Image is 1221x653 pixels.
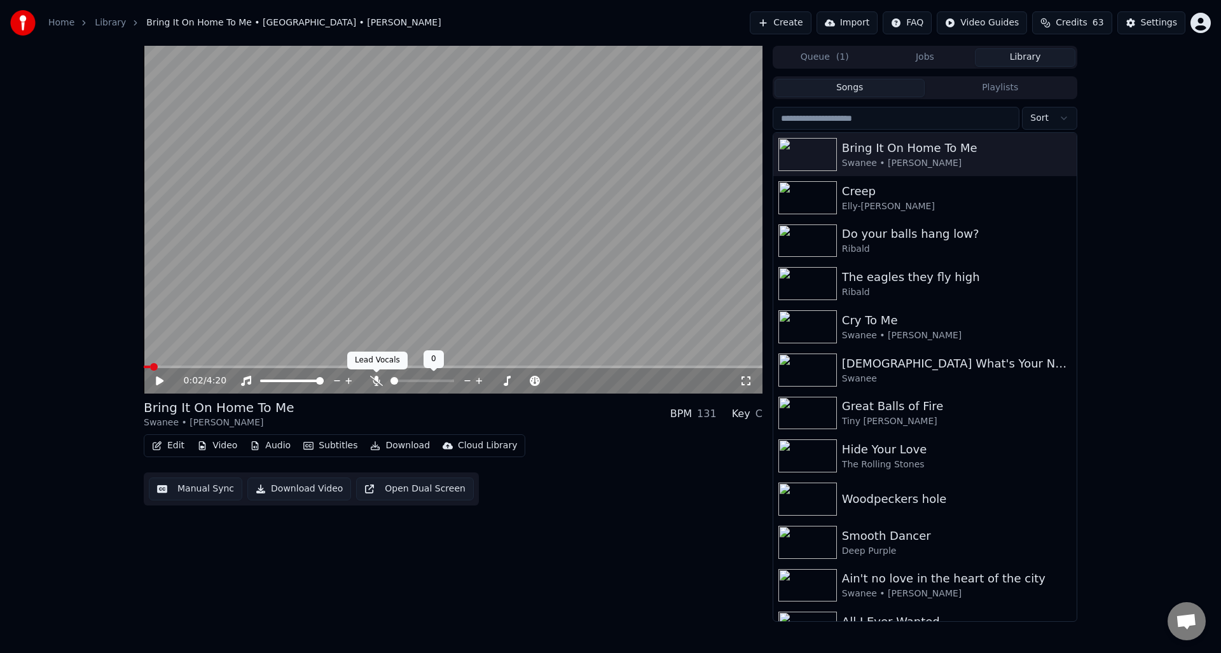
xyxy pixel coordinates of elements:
[775,48,875,67] button: Queue
[146,17,441,29] span: Bring It On Home To Me • [GEOGRAPHIC_DATA] • [PERSON_NAME]
[975,48,1075,67] button: Library
[842,441,1072,458] div: Hide Your Love
[184,375,214,387] div: /
[149,478,242,500] button: Manual Sync
[842,286,1072,299] div: Ribald
[184,375,203,387] span: 0:02
[347,352,408,369] div: Lead Vocals
[836,51,849,64] span: ( 1 )
[1168,602,1206,640] div: Open chat
[10,10,36,36] img: youka
[247,478,351,500] button: Download Video
[298,437,362,455] button: Subtitles
[842,355,1072,373] div: [DEMOGRAPHIC_DATA] What's Your Name
[842,312,1072,329] div: Cry To Me
[458,439,517,452] div: Cloud Library
[842,200,1072,213] div: Elly-[PERSON_NAME]
[48,17,441,29] nav: breadcrumb
[192,437,242,455] button: Video
[842,490,1072,508] div: Woodpeckers hole
[1030,112,1049,125] span: Sort
[842,545,1072,558] div: Deep Purple
[842,182,1072,200] div: Creep
[842,415,1072,428] div: Tiny [PERSON_NAME]
[365,437,435,455] button: Download
[1093,17,1104,29] span: 63
[732,406,750,422] div: Key
[817,11,878,34] button: Import
[697,406,717,422] div: 131
[1056,17,1087,29] span: Credits
[842,613,1072,631] div: All I Ever Wanted
[755,406,762,422] div: C
[144,399,294,416] div: Bring It On Home To Me
[842,588,1072,600] div: Swanee • [PERSON_NAME]
[842,139,1072,157] div: Bring It On Home To Me
[842,157,1072,170] div: Swanee • [PERSON_NAME]
[875,48,976,67] button: Jobs
[95,17,126,29] a: Library
[842,225,1072,243] div: Do your balls hang low?
[842,397,1072,415] div: Great Balls of Fire
[842,458,1072,471] div: The Rolling Stones
[842,243,1072,256] div: Ribald
[1117,11,1185,34] button: Settings
[925,79,1075,97] button: Playlists
[1141,17,1177,29] div: Settings
[48,17,74,29] a: Home
[670,406,692,422] div: BPM
[207,375,226,387] span: 4:20
[356,478,474,500] button: Open Dual Screen
[842,268,1072,286] div: The eagles they fly high
[883,11,932,34] button: FAQ
[144,416,294,429] div: Swanee • [PERSON_NAME]
[1032,11,1112,34] button: Credits63
[842,527,1072,545] div: Smooth Dancer
[775,79,925,97] button: Songs
[842,373,1072,385] div: Swanee
[937,11,1027,34] button: Video Guides
[424,350,444,368] div: 0
[842,570,1072,588] div: Ain't no love in the heart of the city
[147,437,190,455] button: Edit
[245,437,296,455] button: Audio
[750,11,811,34] button: Create
[842,329,1072,342] div: Swanee • [PERSON_NAME]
